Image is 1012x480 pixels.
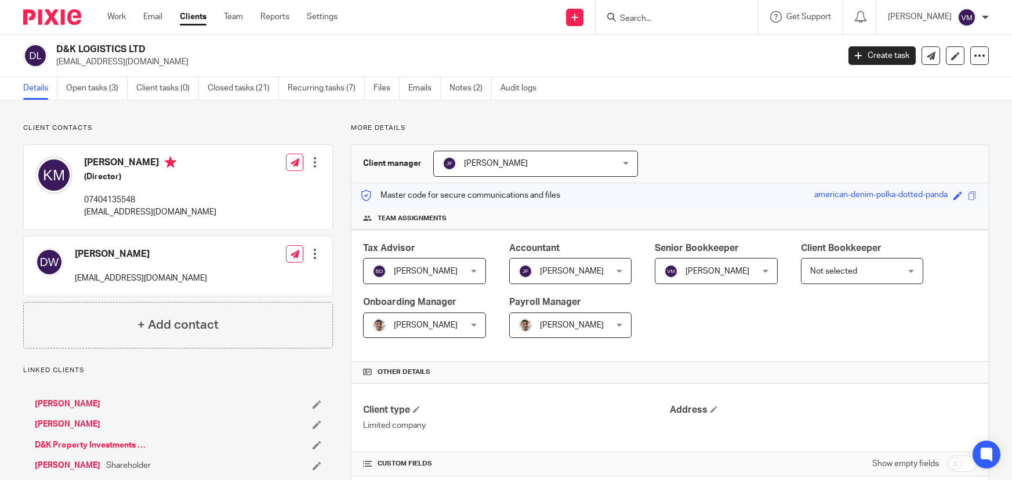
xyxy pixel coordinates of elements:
[180,11,206,23] a: Clients
[848,46,916,65] a: Create task
[23,43,48,68] img: svg%3E
[540,267,604,275] span: [PERSON_NAME]
[35,398,100,410] a: [PERSON_NAME]
[685,267,749,275] span: [PERSON_NAME]
[363,459,670,468] h4: CUSTOM FIELDS
[464,159,528,168] span: [PERSON_NAME]
[75,248,207,260] h4: [PERSON_NAME]
[35,419,100,430] a: [PERSON_NAME]
[260,11,289,23] a: Reports
[814,189,948,202] div: american-denim-polka-dotted-panda
[810,267,857,275] span: Not selected
[442,157,456,170] img: svg%3E
[801,243,882,253] span: Client Bookkeeper
[372,318,386,332] img: PXL_20240409_141816916.jpg
[373,77,400,100] a: Files
[136,77,199,100] a: Client tasks (0)
[363,158,422,169] h3: Client manager
[23,123,333,133] p: Client contacts
[66,77,128,100] a: Open tasks (3)
[75,272,207,284] p: [EMAIL_ADDRESS][DOMAIN_NAME]
[670,404,977,416] h4: Address
[35,248,63,276] img: svg%3E
[518,318,532,332] img: PXL_20240409_141816916.jpg
[372,264,386,278] img: svg%3E
[107,11,126,23] a: Work
[957,8,976,27] img: svg%3E
[509,297,581,307] span: Payroll Manager
[363,404,670,416] h4: Client type
[106,460,151,471] span: Shareholder
[363,420,670,431] p: Limited company
[872,458,939,470] label: Show empty fields
[500,77,545,100] a: Audit logs
[363,243,415,253] span: Tax Advisor
[35,439,150,451] a: D&K Property Investments Ltd
[56,43,676,56] h2: D&K LOGISTICS LTD
[84,206,216,218] p: [EMAIL_ADDRESS][DOMAIN_NAME]
[394,267,458,275] span: [PERSON_NAME]
[56,56,831,68] p: [EMAIL_ADDRESS][DOMAIN_NAME]
[540,321,604,329] span: [PERSON_NAME]
[23,77,57,100] a: Details
[137,316,219,334] h4: + Add contact
[351,123,989,133] p: More details
[664,264,678,278] img: svg%3E
[408,77,441,100] a: Emails
[394,321,458,329] span: [PERSON_NAME]
[84,194,216,206] p: 07404135548
[84,157,216,171] h4: [PERSON_NAME]
[378,368,430,377] span: Other details
[35,157,72,194] img: svg%3E
[224,11,243,23] a: Team
[143,11,162,23] a: Email
[208,77,279,100] a: Closed tasks (21)
[23,366,333,375] p: Linked clients
[655,243,739,253] span: Senior Bookkeeper
[363,297,456,307] span: Onboarding Manager
[84,171,216,183] h5: (Director)
[518,264,532,278] img: svg%3E
[888,11,952,23] p: [PERSON_NAME]
[35,460,100,471] a: [PERSON_NAME]
[23,9,81,25] img: Pixie
[307,11,338,23] a: Settings
[449,77,492,100] a: Notes (2)
[619,14,723,24] input: Search
[360,190,560,201] p: Master code for secure communications and files
[378,214,447,223] span: Team assignments
[288,77,365,100] a: Recurring tasks (7)
[509,243,560,253] span: Accountant
[786,13,831,21] span: Get Support
[165,157,176,168] i: Primary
